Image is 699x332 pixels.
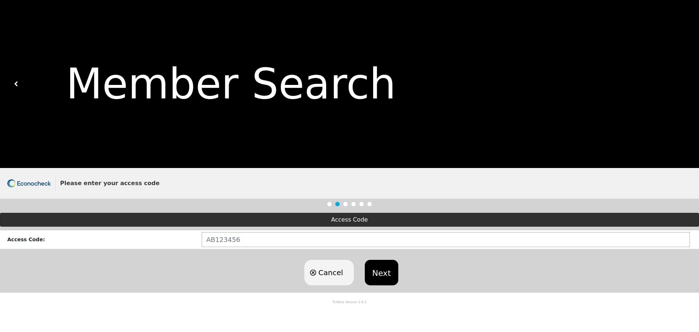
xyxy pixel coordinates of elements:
img: white carat left [14,81,19,86]
div: Access Code : [7,236,202,243]
strong: Please enter your access code [60,180,159,187]
button: Cancel [304,260,354,285]
input: AB123456 [202,232,690,247]
button: Next [365,260,398,285]
span: Cancel [318,267,343,278]
div: Member Search [19,52,685,116]
img: trx now logo [7,179,51,188]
